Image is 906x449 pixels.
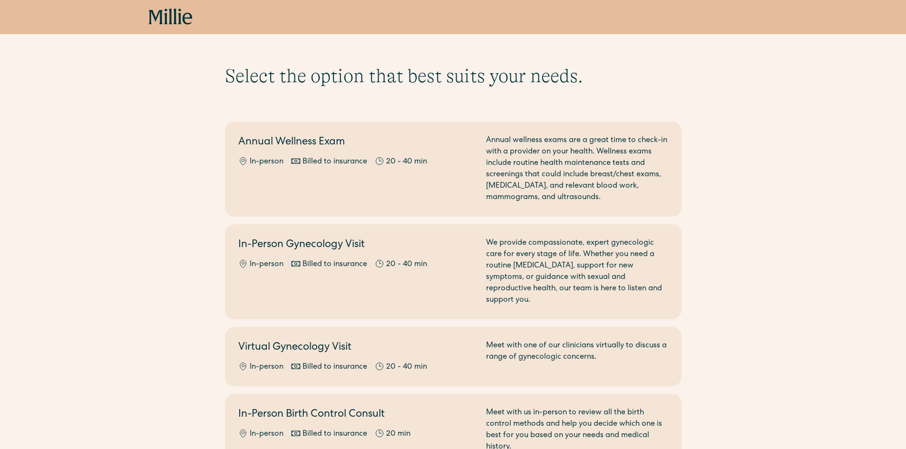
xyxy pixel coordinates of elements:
div: 20 min [386,429,410,440]
div: Annual wellness exams are a great time to check-in with a provider on your health. Wellness exams... [486,135,668,203]
h1: Select the option that best suits your needs. [225,65,682,87]
div: In-person [250,429,283,440]
a: In-Person Gynecology VisitIn-personBilled to insurance20 - 40 minWe provide compassionate, expert... [225,224,682,319]
div: In-person [250,362,283,373]
div: We provide compassionate, expert gynecologic care for every stage of life. Whether you need a rou... [486,238,668,306]
a: Virtual Gynecology VisitIn-personBilled to insurance20 - 40 minMeet with one of our clinicians vi... [225,327,682,386]
h2: Virtual Gynecology Visit [238,340,475,356]
div: 20 - 40 min [386,259,427,270]
div: Meet with one of our clinicians virtually to discuss a range of gynecologic concerns. [486,340,668,373]
div: Billed to insurance [302,156,367,168]
div: Billed to insurance [302,362,367,373]
h2: In-Person Birth Control Consult [238,407,475,423]
div: Billed to insurance [302,259,367,270]
a: Annual Wellness ExamIn-personBilled to insurance20 - 40 minAnnual wellness exams are a great time... [225,122,682,217]
div: Billed to insurance [302,429,367,440]
h2: In-Person Gynecology Visit [238,238,475,253]
div: In-person [250,156,283,168]
h2: Annual Wellness Exam [238,135,475,151]
div: 20 - 40 min [386,156,427,168]
div: 20 - 40 min [386,362,427,373]
div: In-person [250,259,283,270]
